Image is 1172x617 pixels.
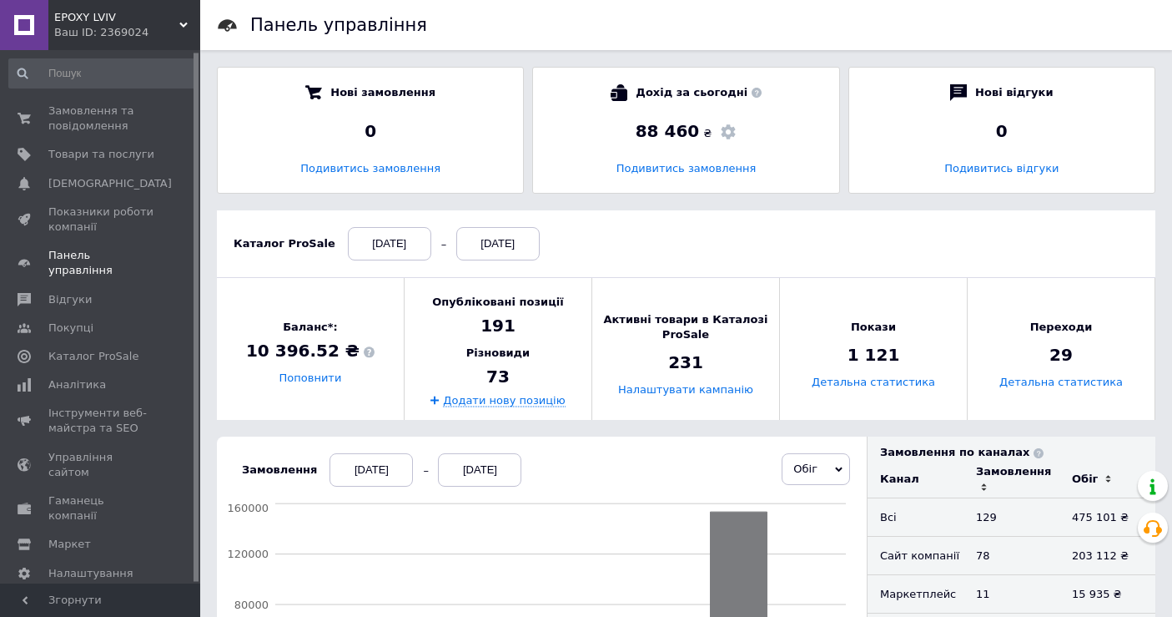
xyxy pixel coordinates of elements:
span: Обіг [793,463,817,475]
a: Поповнити [279,372,342,385]
span: 1 121 [848,344,900,367]
span: [DEMOGRAPHIC_DATA] [48,176,172,191]
tspan: 160000 [227,502,269,514]
a: Подивитись відгуки [944,162,1059,174]
a: Детальна статистика [999,377,1123,389]
span: Налаштування [48,566,133,581]
span: Активні товари в Каталозі ProSale [592,312,779,342]
a: Налаштувати кампанію [618,384,753,397]
span: Переходи [1030,320,1093,335]
td: Всi [868,498,963,537]
span: 29 [1049,344,1073,367]
span: ₴ [703,126,712,141]
div: Замовлення по каналах [880,445,1155,460]
div: 0 [234,119,506,143]
span: 73 [486,365,510,388]
span: Панель управління [48,248,154,278]
span: Опубліковані позиції [432,295,563,310]
a: Подивитись замовлення [616,162,757,174]
div: [DATE] [438,453,521,487]
div: 0 [866,119,1138,143]
div: Замовлення [242,463,317,478]
span: Товари та послуги [48,147,154,162]
span: 88 460 [636,121,700,141]
span: Каталог ProSale [48,349,138,364]
td: 15 935 ₴ [1059,575,1155,614]
span: Нові замовлення [330,84,435,101]
div: [DATE] [456,227,540,260]
a: Додати нову позицію [443,393,565,407]
div: [DATE] [348,227,431,260]
span: 10 396.52 ₴ [246,340,375,363]
a: Детальна статистика [812,377,935,389]
td: 78 [963,537,1059,575]
div: Ваш ID: 2369024 [54,25,200,40]
div: Замовлення [976,464,1051,479]
td: 11 [963,575,1059,614]
div: Обіг [1072,472,1098,487]
span: EPOXY LVIV [54,10,179,25]
div: [DATE] [329,453,413,487]
td: 203 112 ₴ [1059,537,1155,575]
input: Пошук [8,58,197,89]
div: Каталог ProSale [234,236,335,251]
tspan: 120000 [227,548,269,560]
span: 231 [668,351,703,375]
a: Подивитись замовлення [300,162,440,174]
td: Сайт компанії [868,537,963,575]
span: Гаманець компанії [48,493,154,523]
span: Відгуки [48,292,92,307]
tspan: 80000 [234,599,269,611]
span: Показники роботи компанії [48,205,154,235]
td: Канал [868,460,963,498]
span: Замовлення та повідомлення [48,104,154,134]
span: Баланс*: [246,320,375,335]
span: Різновиди [466,346,530,361]
span: Дохід за сьогодні [636,84,761,101]
td: 475 101 ₴ [1059,498,1155,537]
span: 191 [480,314,516,337]
span: Нові відгуки [975,84,1053,101]
span: Інструменти веб-майстра та SEO [48,406,154,436]
span: Покази [851,320,896,335]
h1: Панель управління [250,15,427,35]
span: Управління сайтом [48,450,154,480]
span: Аналітика [48,377,106,392]
td: 129 [963,498,1059,537]
td: Маркетплейс [868,575,963,614]
span: Покупці [48,321,93,336]
span: Маркет [48,537,91,552]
